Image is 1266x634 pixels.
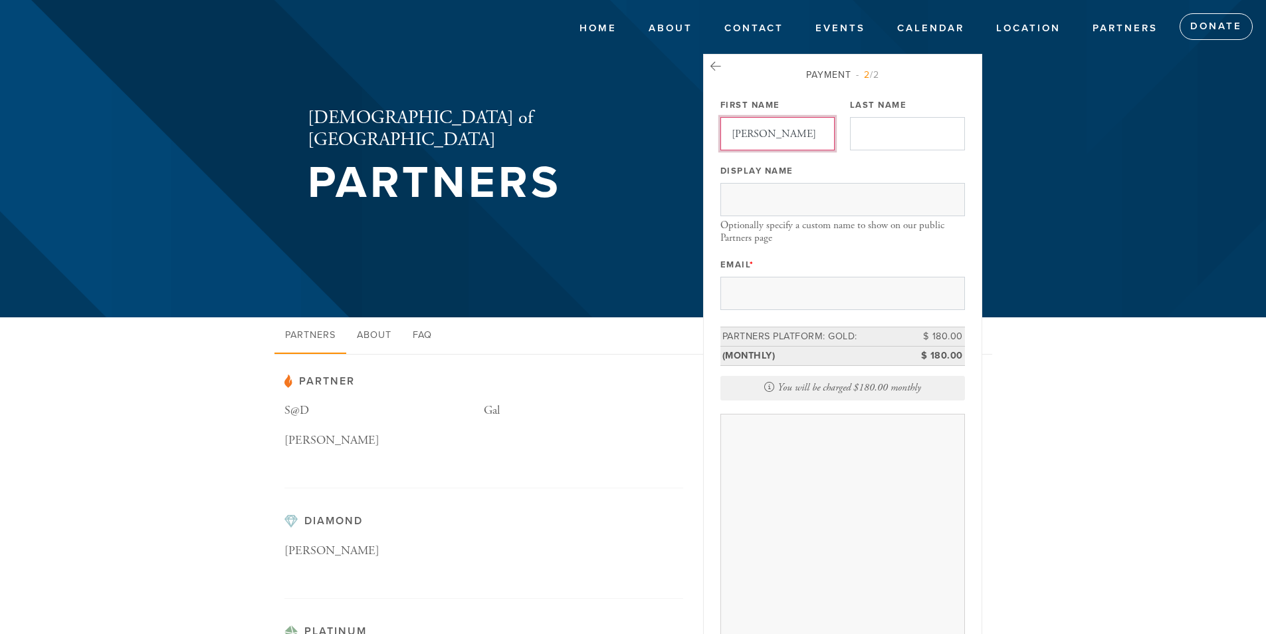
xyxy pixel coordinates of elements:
h2: [DEMOGRAPHIC_DATA] of [GEOGRAPHIC_DATA] [308,107,660,152]
a: Calendar [887,16,974,41]
a: Partners [274,317,346,355]
span: /2 [856,69,879,80]
a: Partners [1083,16,1168,41]
h3: Partner [284,375,683,388]
p: [PERSON_NAME] [284,542,484,561]
h1: Partners [308,162,660,205]
label: Email [720,259,754,271]
label: Display Name [720,165,793,177]
h3: Diamond [284,515,683,528]
div: You will be charged $180.00 monthly [720,376,965,400]
a: Donate [1180,13,1253,40]
a: Location [986,16,1071,41]
a: About [346,317,402,355]
div: Optionally specify a custom name to show on our public Partners page [720,220,965,244]
span: This field is required. [750,259,754,270]
a: Contact [714,16,793,41]
a: About [639,16,702,41]
p: S@D [284,401,484,420]
p: [PERSON_NAME] [284,431,484,450]
img: pp-diamond.svg [284,515,298,528]
td: $ 180.00 [905,346,965,365]
td: $ 180.00 [905,327,965,347]
span: 2 [864,69,870,80]
a: Home [570,16,627,41]
label: Last Name [850,99,907,111]
div: Payment [720,68,965,82]
p: Gal [484,401,683,420]
label: First Name [720,99,780,111]
a: FAQ [402,317,443,355]
td: Partners Platform: Gold: [720,327,905,347]
a: Events [805,16,875,41]
img: pp-partner.svg [284,375,292,388]
td: (monthly) [720,346,905,365]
